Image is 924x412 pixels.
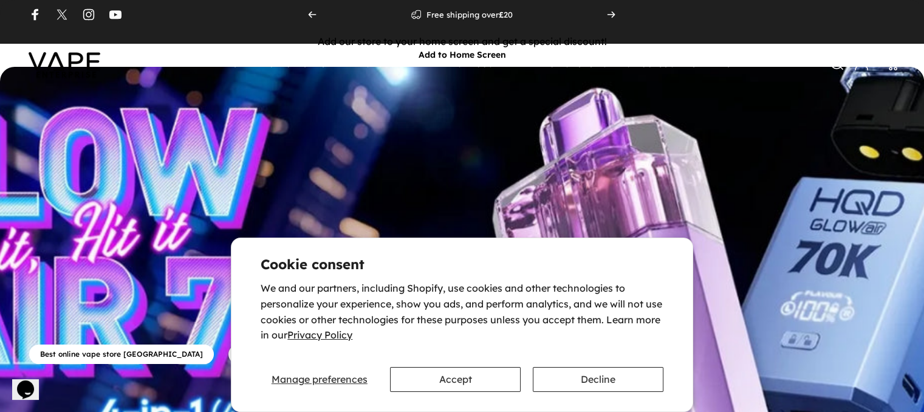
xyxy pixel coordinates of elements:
button: Decline [533,367,663,392]
iframe: chat widget [12,363,51,400]
a: Best Vape 2025 [228,345,307,364]
summary: SNUS [299,51,329,77]
strong: £ [498,10,503,19]
button: Accept [390,367,521,392]
img: Vape Enterprise [10,35,119,92]
summary: VAPE MODS [329,51,386,77]
summary: RE-FILLED & PODS [497,51,586,77]
button: Manage preferences [261,367,378,392]
summary: VAPE JUICE [241,51,299,77]
a: 0 items [878,50,905,77]
p: We and our partners, including Shopify, use cookies and other technologies to personalize your ex... [261,281,663,343]
p: Free shipping over 20 [426,10,512,19]
span: Manage preferences [272,373,368,385]
summary: HEATED TOBACCO [411,51,497,77]
summary: VAPE KITS [190,51,241,77]
summary: CBD [386,51,411,77]
nav: Primary [190,51,734,77]
h2: Cookie consent [261,258,663,271]
a: DEALS [700,51,734,77]
summary: SMOKING ACCESSORIES [586,51,700,77]
a: Best online vape store [GEOGRAPHIC_DATA] [29,345,214,364]
a: Privacy Policy [287,329,352,341]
